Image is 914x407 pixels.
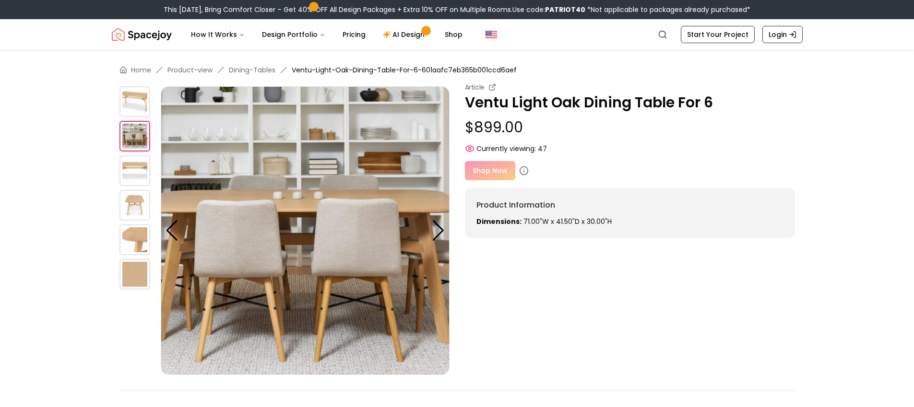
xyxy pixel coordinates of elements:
strong: Dimensions: [476,217,522,226]
img: https://storage.googleapis.com/spacejoy-main/assets/601aafc7eb365b001ccd6aef/product_8_ail0ab7b2gd6 [119,121,150,151]
img: https://storage.googleapis.com/spacejoy-main/assets/601aafc7eb365b001ccd6aef/product_1_oo0f2211bolk [119,190,150,221]
a: Shop [437,25,470,44]
a: AI Design [375,25,435,44]
a: Dining-Tables [229,65,275,75]
h6: Product Information [476,199,783,211]
a: Spacejoy [112,25,172,44]
button: How It Works [183,25,252,44]
span: Ventu-Light-Oak-Dining-Table-For-6-601aafc7eb365b001ccd6aef [292,65,517,75]
a: Home [131,65,151,75]
p: 71.00"W x 41.50"D x 30.00"H [476,217,783,226]
nav: breadcrumb [119,65,795,75]
img: United States [486,29,497,40]
p: Ventu Light Oak Dining Table For 6 [465,94,795,111]
button: Design Portfolio [254,25,333,44]
img: https://storage.googleapis.com/spacejoy-main/assets/601aafc7eb365b001ccd6aef/product_2_pm42eebmpmni [119,86,150,117]
b: PATRIOT40 [545,5,585,14]
img: https://storage.googleapis.com/spacejoy-main/assets/601aafc7eb365b001ccd6aef/product_0_ol6co4e92mf [119,155,150,186]
img: https://storage.googleapis.com/spacejoy-main/assets/601aafc7eb365b001ccd6aef/product_3_j34mjmj5b62 [119,259,150,290]
img: https://storage.googleapis.com/spacejoy-main/assets/601aafc7eb365b001ccd6aef/product_8_ail0ab7b2gd6 [161,86,450,375]
span: Currently viewing: [476,144,536,153]
small: Article [465,82,485,92]
img: Spacejoy Logo [112,25,172,44]
p: $899.00 [465,119,795,136]
nav: Main [183,25,470,44]
a: Login [762,26,803,43]
a: Start Your Project [681,26,755,43]
span: 47 [538,144,547,153]
nav: Global [112,19,803,50]
span: *Not applicable to packages already purchased* [585,5,750,14]
div: This [DATE], Bring Comfort Closer – Get 40% OFF All Design Packages + Extra 10% OFF on Multiple R... [164,5,750,14]
a: Pricing [335,25,373,44]
a: Product-view [167,65,213,75]
span: Use code: [512,5,585,14]
img: https://storage.googleapis.com/spacejoy-main/assets/601aafc7eb365b001ccd6aef/product_2_b93gdm7fa388 [119,224,150,255]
